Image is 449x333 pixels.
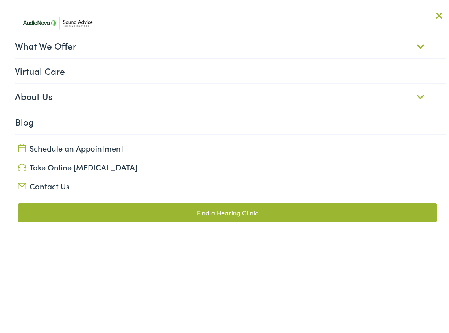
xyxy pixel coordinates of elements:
[15,31,446,56] a: What We Offer
[18,162,26,169] img: Headphone icon in a unique green color, suggesting audio-related services or features.
[18,159,437,170] a: Take Online [MEDICAL_DATA]
[18,142,26,150] img: Calendar icon in a unique green color, symbolizing scheduling or date-related features.
[18,178,437,189] a: Contact Us
[15,107,446,132] a: Blog
[18,201,437,220] a: Find a Hearing Clinic
[18,141,437,152] a: Schedule an Appointment
[18,207,26,215] img: Map pin icon in a unique green color, indicating location-related features or services.
[18,181,26,187] img: Icon representing mail communication in a unique green color, indicative of contact or communicat...
[15,57,446,81] a: Virtual Care
[15,82,446,106] a: About Us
